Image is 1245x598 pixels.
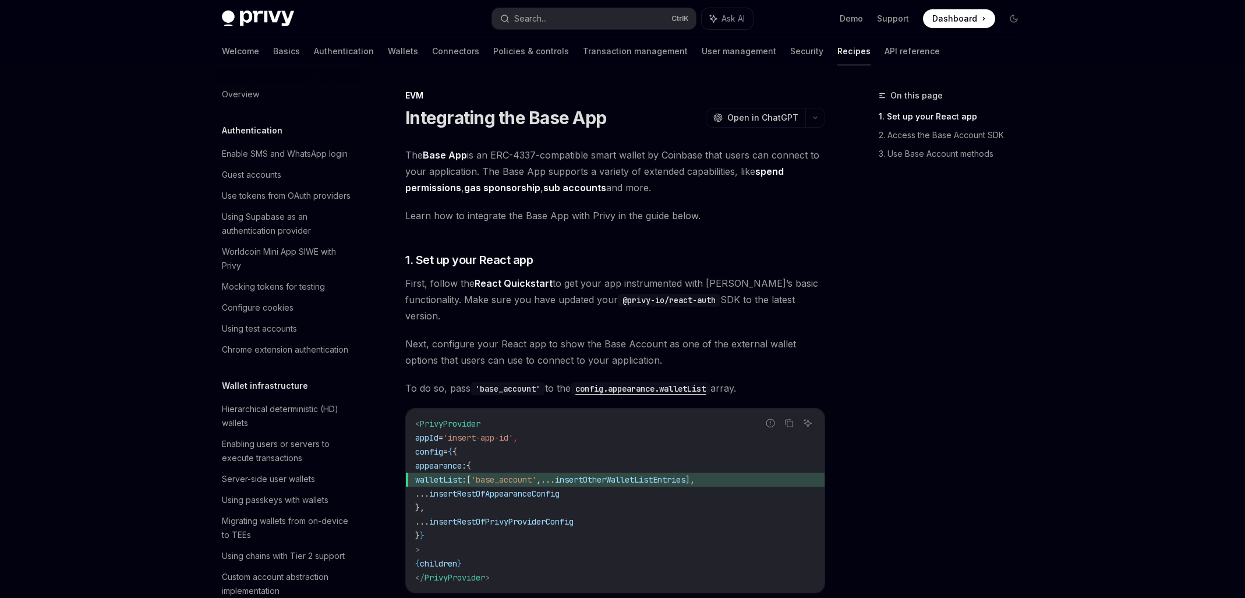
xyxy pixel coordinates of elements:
a: Guest accounts [213,164,362,185]
span: children [420,558,457,569]
span: > [415,544,420,555]
span: [ [466,474,471,485]
div: Using Supabase as an authentication provider [222,210,355,238]
span: appearance: [415,460,466,471]
span: 'insert-app-id' [443,432,513,443]
span: Ctrl K [671,14,689,23]
a: Migrating wallets from on-device to TEEs [213,511,362,546]
span: }, [415,502,425,513]
a: React Quickstart [475,277,553,290]
div: Worldcoin Mini App SIWE with Privy [222,245,355,273]
a: Using chains with Tier 2 support [213,546,362,567]
span: The is an ERC-4337-compatible smart wallet by Coinbase that users can connect to your application... [405,147,825,196]
div: Guest accounts [222,168,281,182]
span: config [415,446,443,457]
button: Ask AI [800,416,815,431]
span: , [513,432,518,443]
a: 3. Use Base Account methods [879,145,1032,163]
span: appId [415,432,438,443]
span: insertRestOfPrivyProviderConfig [429,516,574,527]
a: Overview [213,84,362,105]
div: Search... [514,12,547,26]
span: } [457,558,462,569]
button: Report incorrect code [763,416,778,431]
h5: Authentication [222,124,282,138]
button: Open in ChatGPT [706,108,805,128]
span: ], [685,474,695,485]
span: } [420,530,425,541]
strong: Base App [423,149,467,161]
div: Server-side user wallets [222,472,315,486]
button: Toggle dark mode [1005,9,1023,28]
span: { [452,446,457,457]
span: ... [541,474,555,485]
span: { [448,446,452,457]
a: 1. Set up your React app [879,107,1032,126]
span: ... [415,516,429,527]
span: Dashboard [932,13,977,24]
div: Enable SMS and WhatsApp login [222,147,348,161]
div: Enabling users or servers to execute transactions [222,437,355,465]
div: Configure cookies [222,301,293,315]
span: Open in ChatGPT [727,112,798,124]
a: Policies & controls [493,37,569,65]
span: Next, configure your React app to show the Base Account as one of the external wallet options tha... [405,336,825,368]
div: Using test accounts [222,322,297,336]
a: Dashboard [923,9,995,28]
a: Demo [840,13,863,24]
span: { [415,558,420,569]
span: = [438,432,443,443]
a: Support [877,13,909,24]
a: sub accounts [543,182,606,194]
div: Migrating wallets from on-device to TEEs [222,514,355,542]
h5: Wallet infrastructure [222,379,308,393]
a: Connectors [432,37,479,65]
div: Use tokens from OAuth providers [222,189,351,203]
span: insertRestOfAppearanceConfig [429,488,560,499]
a: Enable SMS and WhatsApp login [213,143,362,164]
div: Overview [222,87,259,101]
span: , [536,474,541,485]
a: Hierarchical deterministic (HD) wallets [213,399,362,434]
span: Learn how to integrate the Base App with Privy in the guide below. [405,207,825,224]
img: dark logo [222,10,294,27]
span: > [485,572,490,583]
a: Authentication [314,37,374,65]
div: Using passkeys with wallets [222,493,328,507]
a: User management [702,37,776,65]
span: PrivyProvider [425,572,485,583]
a: Worldcoin Mini App SIWE with Privy [213,241,362,276]
code: config.appearance.walletList [571,382,710,395]
span: } [415,530,420,541]
a: Security [790,37,823,65]
a: Recipes [837,37,871,65]
div: Custom account abstraction implementation [222,570,355,598]
span: < [415,418,420,429]
span: 'base_account' [471,474,536,485]
button: Ask AI [702,8,753,29]
span: On this page [890,89,943,103]
span: { [466,460,471,471]
a: Server-side user wallets [213,469,362,490]
a: Use tokens from OAuth providers [213,185,362,206]
span: </ [415,572,425,583]
code: @privy-io/react-auth [618,294,720,307]
a: gas sponsorship [464,182,540,194]
a: Using passkeys with wallets [213,490,362,511]
div: Mocking tokens for testing [222,280,325,294]
span: Ask AI [721,13,745,24]
div: Using chains with Tier 2 support [222,549,345,563]
a: Transaction management [583,37,688,65]
span: walletList: [415,474,466,485]
a: Basics [273,37,300,65]
span: PrivyProvider [420,418,480,429]
div: Chrome extension authentication [222,343,348,357]
a: Enabling users or servers to execute transactions [213,434,362,469]
a: Using test accounts [213,318,362,339]
a: Configure cookies [213,297,362,318]
span: = [443,446,448,457]
a: Mocking tokens for testing [213,276,362,297]
span: ... [415,488,429,499]
a: Chrome extension authentication [213,339,362,360]
span: To do so, pass to the array. [405,380,825,396]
